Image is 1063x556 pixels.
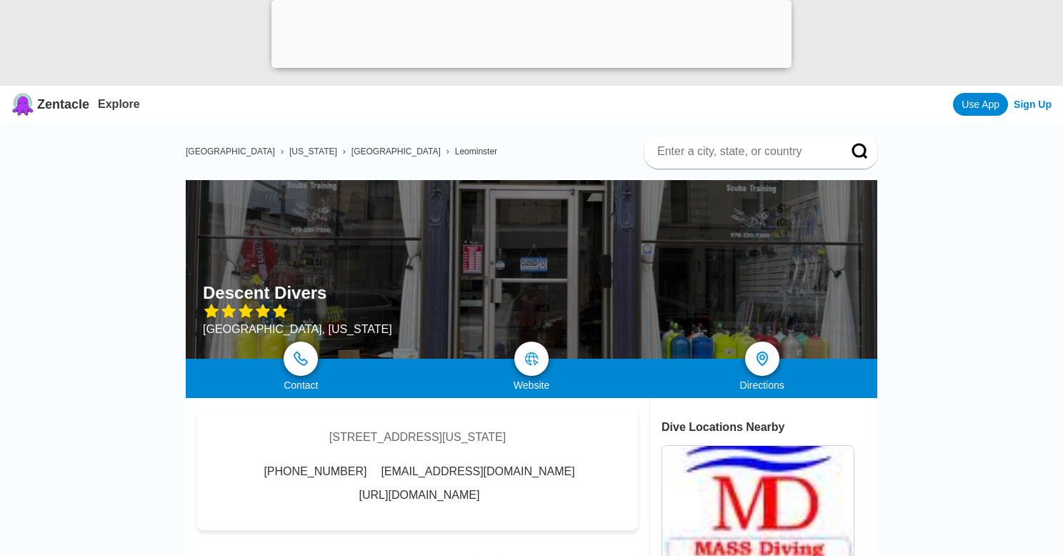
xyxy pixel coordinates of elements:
div: [GEOGRAPHIC_DATA], [US_STATE] [203,323,392,336]
input: Enter a city, state, or country [656,144,832,159]
span: [EMAIL_ADDRESS][DOMAIN_NAME] [381,465,574,478]
img: Zentacle logo [11,93,34,116]
a: Leominster [455,147,497,157]
div: [STREET_ADDRESS][US_STATE] [329,431,506,444]
a: Zentacle logoZentacle [11,93,89,116]
h1: Descent Divers [203,283,326,303]
div: Contact [186,379,416,391]
a: map [514,342,549,376]
span: › [446,147,449,157]
span: Zentacle [37,97,89,112]
a: [GEOGRAPHIC_DATA] [186,147,275,157]
a: Sign Up [1014,99,1052,110]
span: [PHONE_NUMBER] [264,465,366,478]
img: map [524,352,539,366]
div: Directions [647,379,877,391]
a: Explore [98,98,140,110]
img: directions [754,350,771,367]
a: [GEOGRAPHIC_DATA] [351,147,441,157]
div: Dive Locations Nearby [662,421,877,434]
a: [URL][DOMAIN_NAME] [359,489,480,502]
a: directions [745,342,779,376]
a: [US_STATE] [289,147,337,157]
img: phone [294,352,308,366]
span: › [281,147,284,157]
a: Use App [953,93,1008,116]
span: › [343,147,346,157]
div: Website [416,379,647,391]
